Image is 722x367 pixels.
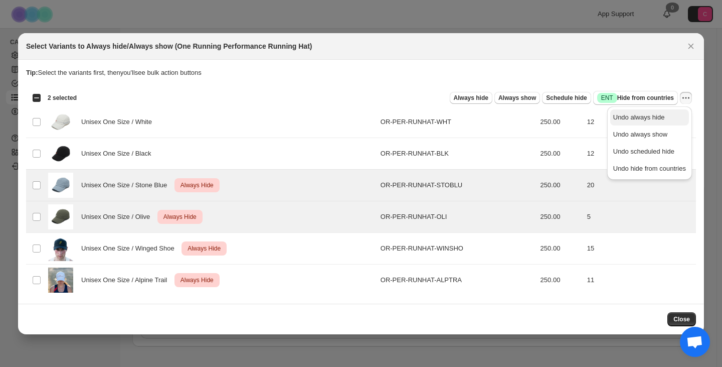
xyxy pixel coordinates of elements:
button: Undo always show [610,127,689,143]
td: OR-PER-RUNHAT-WINSHO [378,232,537,264]
span: Unisex One Size / Alpine Trail [81,275,172,285]
span: Unisex One Size / Black [81,149,156,159]
img: 66_6e581dc8-843d-4d1d-8cb1-eb24d0ac9231.png [48,204,73,229]
button: Undo scheduled hide [610,144,689,160]
td: 12 [584,106,696,138]
button: Close [667,312,696,326]
button: Schedule hide [542,92,591,104]
div: 打開聊天 [680,327,710,357]
span: Close [673,315,690,323]
button: Undo always hide [610,109,689,126]
span: Undo hide from countries [613,165,686,172]
button: Close [684,39,698,53]
td: 12 [584,138,696,169]
img: OR-PER-RUNHAT-winged_shoe.png [48,236,73,261]
button: Always show [494,92,540,104]
span: Always Hide [161,211,199,223]
td: OR-PER-RUNHAT-ALPTRA [378,264,537,296]
button: Undo hide from countries [610,161,689,177]
td: 5 [584,201,696,232]
td: OR-PER-RUNHAT-BLK [378,138,537,169]
span: Always show [498,94,536,102]
img: OR-PER-RUNHAT-BLK.png [48,141,73,166]
td: OR-PER-RUNHAT-OLI [378,201,537,232]
td: 250.00 [537,232,584,264]
span: Unisex One Size / Stone Blue [81,180,172,190]
span: ENT [601,94,613,102]
span: Always Hide [178,179,216,191]
button: More actions [680,92,692,104]
td: 250.00 [537,169,584,201]
span: Always Hide [178,274,216,286]
span: Always Hide [186,242,223,255]
td: 250.00 [537,138,584,169]
td: 20 [584,169,696,201]
span: 2 selected [48,94,77,102]
td: 11 [584,264,696,296]
img: 65_da19ee5d-ad0f-4d2f-938c-4393edc987be.png [48,173,73,198]
img: PerformanceRunningHat-AlpineTrail-2_result.png [48,268,73,293]
span: Hide from countries [597,93,674,103]
span: Always hide [454,94,488,102]
img: OR-PER-RUNHAT-WHT.png [48,109,73,135]
td: 250.00 [537,201,584,232]
span: Schedule hide [546,94,587,102]
td: 15 [584,232,696,264]
td: 250.00 [537,264,584,296]
p: Select the variants first, then you'll see bulk action buttons [26,68,696,78]
span: Undo always show [613,131,667,138]
h2: Select Variants to Always hide/Always show (One Running Performance Running Hat) [26,41,312,51]
button: Always hide [450,92,492,104]
span: Undo scheduled hide [613,148,674,155]
span: Undo always hide [613,113,665,121]
span: Unisex One Size / Winged Shoe [81,243,180,254]
td: 250.00 [537,106,584,138]
td: OR-PER-RUNHAT-STOBLU [378,169,537,201]
span: Unisex One Size / White [81,117,157,127]
button: SuccessENTHide from countries [593,91,678,105]
strong: Tip: [26,69,38,76]
span: Unisex One Size / Olive [81,212,155,222]
td: OR-PER-RUNHAT-WHT [378,106,537,138]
